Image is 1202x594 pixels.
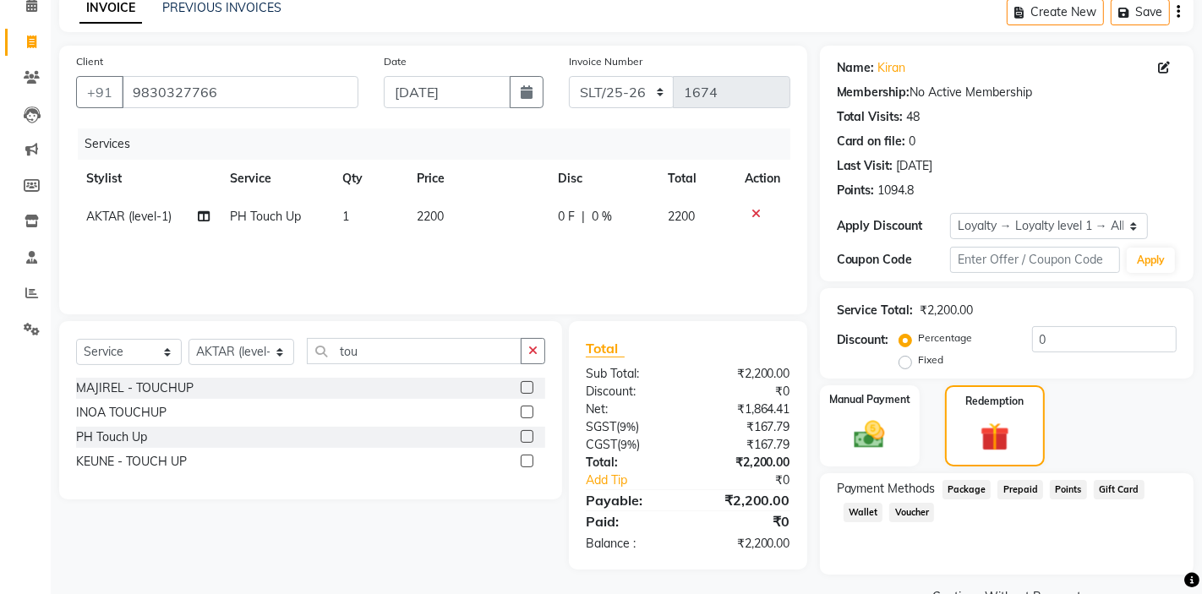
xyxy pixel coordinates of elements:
[76,54,103,69] label: Client
[230,209,301,224] span: PH Touch Up
[878,59,906,77] a: Kiran
[332,160,407,198] th: Qty
[573,436,688,454] div: ( )
[86,209,172,224] span: AKTAR (level-1)
[837,251,950,269] div: Coupon Code
[620,420,636,433] span: 9%
[122,76,358,108] input: Search by Name/Mobile/Email/Code
[837,302,914,319] div: Service Total:
[889,503,934,522] span: Voucher
[688,511,803,531] div: ₹0
[78,128,803,160] div: Services
[919,330,973,346] label: Percentage
[837,182,875,199] div: Points:
[837,480,936,498] span: Payment Methods
[844,503,883,522] span: Wallet
[384,54,407,69] label: Date
[910,133,916,150] div: 0
[950,247,1120,273] input: Enter Offer / Coupon Code
[76,404,167,422] div: INOA TOUCHUP
[558,208,575,226] span: 0 F
[592,208,612,226] span: 0 %
[620,438,637,451] span: 9%
[658,160,734,198] th: Total
[573,383,688,401] div: Discount:
[688,436,803,454] div: ₹167.79
[688,365,803,383] div: ₹2,200.00
[897,157,933,175] div: [DATE]
[907,108,921,126] div: 48
[586,419,616,434] span: SGST
[942,480,992,499] span: Package
[573,471,708,489] a: Add Tip
[688,535,803,553] div: ₹2,200.00
[844,417,894,453] img: _cash.svg
[76,76,123,108] button: +91
[829,392,910,407] label: Manual Payment
[407,160,548,198] th: Price
[569,54,642,69] label: Invoice Number
[735,160,790,198] th: Action
[76,379,194,397] div: MAJIREL - TOUCHUP
[837,217,950,235] div: Apply Discount
[965,394,1024,409] label: Redemption
[573,454,688,471] div: Total:
[997,480,1043,499] span: Prepaid
[688,401,803,418] div: ₹1,864.41
[707,471,802,489] div: ₹0
[837,108,904,126] div: Total Visits:
[573,490,688,510] div: Payable:
[573,535,688,553] div: Balance :
[307,338,522,364] input: Search or Scan
[837,84,910,101] div: Membership:
[573,511,688,531] div: Paid:
[76,453,187,471] div: KEUNE - TOUCH UP
[837,84,1177,101] div: No Active Membership
[342,209,349,224] span: 1
[971,419,1019,455] img: _gift.svg
[688,418,803,436] div: ₹167.79
[921,302,974,319] div: ₹2,200.00
[76,428,147,446] div: PH Touch Up
[837,59,875,77] div: Name:
[688,490,803,510] div: ₹2,200.00
[220,160,331,198] th: Service
[1127,248,1175,273] button: Apply
[837,133,906,150] div: Card on file:
[688,454,803,471] div: ₹2,200.00
[688,383,803,401] div: ₹0
[573,401,688,418] div: Net:
[668,209,695,224] span: 2200
[837,157,893,175] div: Last Visit:
[1050,480,1087,499] span: Points
[548,160,658,198] th: Disc
[573,365,688,383] div: Sub Total:
[417,209,444,224] span: 2200
[76,160,220,198] th: Stylist
[919,352,944,368] label: Fixed
[586,340,625,357] span: Total
[573,418,688,436] div: ( )
[586,437,617,452] span: CGST
[582,208,585,226] span: |
[837,331,889,349] div: Discount:
[878,182,915,199] div: 1094.8
[1094,480,1145,499] span: Gift Card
